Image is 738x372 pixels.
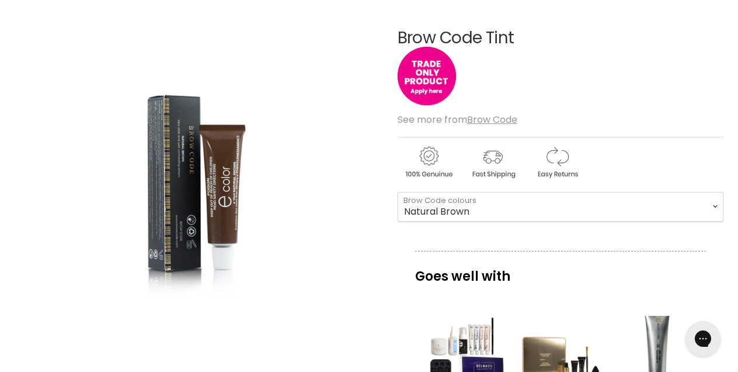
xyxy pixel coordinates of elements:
h1: Brow Code Tint [398,29,723,47]
img: genuine.gif [398,144,459,180]
p: Goes well with [415,251,706,290]
img: tradeonly_small.jpg [398,47,456,105]
a: Brow Code [467,113,517,126]
iframe: Gorgias live chat messenger [680,317,726,360]
span: See more from [398,113,517,126]
img: returns.gif [526,144,588,180]
img: shipping.gif [462,144,524,180]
